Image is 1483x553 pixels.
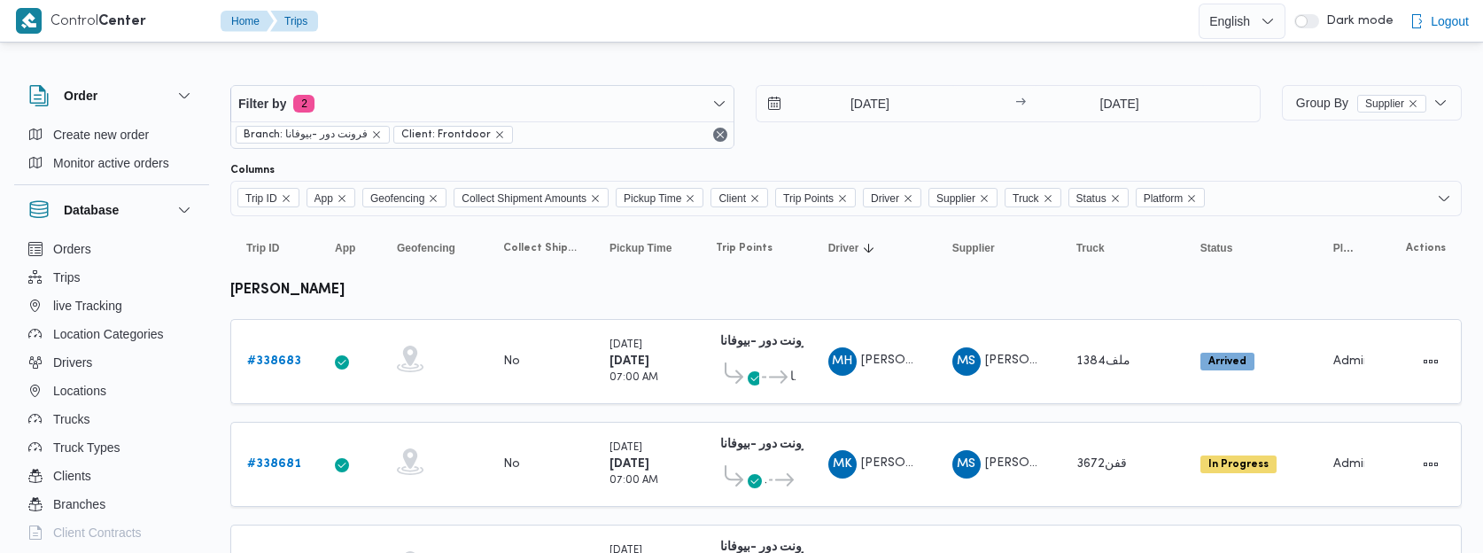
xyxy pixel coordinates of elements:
span: Collect Shipment Amounts [503,241,578,255]
span: Drivers [53,352,92,373]
button: Remove Trip Points from selection in this group [837,193,848,204]
button: Trucks [21,405,202,433]
span: Group By Supplier [1296,96,1426,110]
svg: Sorted in descending order [862,241,876,255]
span: Truck [1013,189,1039,208]
button: Remove Collect Shipment Amounts from selection in this group [590,193,601,204]
span: Client Contracts [53,522,142,543]
div: No [503,354,520,370]
span: قفن3672 [1076,458,1127,470]
b: [PERSON_NAME] [230,284,345,297]
span: Trip ID [246,241,279,255]
button: Supplier [945,234,1052,262]
button: Remove App from selection in this group [337,193,347,204]
input: Press the down key to open a popover containing a calendar. [757,86,958,121]
span: Branch: فرونت دور -بيوفانا [244,127,368,143]
span: App [314,189,333,208]
b: Center [98,15,146,28]
span: Admin [1333,355,1370,367]
span: Geofencing [370,189,424,208]
span: Trip ID [245,189,277,208]
button: DriverSorted in descending order [821,234,928,262]
span: Client [710,188,768,207]
span: Platform [1333,241,1357,255]
button: Remove Driver from selection in this group [903,193,913,204]
span: Driver; Sorted in descending order [828,241,859,255]
button: Remove Pickup Time from selection in this group [685,193,695,204]
button: Client Contracts [21,518,202,547]
span: Location Categories [53,323,164,345]
button: remove selected entity [494,129,505,140]
h3: Order [64,85,97,106]
button: Home [221,11,274,32]
button: Remove Truck from selection in this group [1043,193,1053,204]
h3: Database [64,199,119,221]
span: MK [833,450,852,479]
button: Remove Client from selection in this group [749,193,760,204]
button: Database [28,199,195,221]
span: Trucks [53,409,89,430]
button: Geofencing [390,234,478,262]
span: Geofencing [397,241,455,255]
img: X8yXhbKr1z7QwAAAABJRU5ErkJggg== [16,8,42,34]
span: [PERSON_NAME] [PERSON_NAME] [861,457,1067,469]
button: Filter by2 active filters [231,86,734,121]
small: [DATE] [610,443,642,453]
span: Actions [1406,241,1446,255]
span: Filter by [238,93,286,114]
span: Trip ID [237,188,299,207]
button: Truck [1069,234,1176,262]
button: live Tracking [21,292,202,320]
b: # 338683 [247,355,301,367]
span: Status [1068,188,1129,207]
button: Actions [1417,347,1445,376]
span: Client [718,189,746,208]
input: Press the down key to open a popover containing a calendar. [1031,86,1207,121]
small: 07:00 AM [610,476,658,486]
b: [DATE] [610,458,649,470]
span: Truck Types [53,437,120,458]
span: live Tracking [53,295,122,316]
span: Trip Points [716,241,773,255]
b: # 338681 [247,458,301,470]
button: Remove Geofencing from selection in this group [428,193,439,204]
button: Order [28,85,195,106]
span: ملف1384 [1076,355,1130,367]
span: Status [1076,189,1106,208]
button: Status [1193,234,1308,262]
div: Mahmood Kamal Abadalghni Mahmood Ibrahem [828,450,857,479]
span: Supplier [1357,95,1426,113]
button: Truck Types [21,433,202,462]
span: Status [1200,241,1233,255]
b: [DATE] [610,355,649,367]
span: Driver [871,189,899,208]
button: Remove [710,124,731,145]
span: Admin [1333,458,1370,470]
small: 07:00 AM [610,373,658,383]
button: App [328,234,372,262]
a: #338683 [247,351,301,372]
div: → [1015,97,1026,110]
div: Mahmood Hamdi Khatab Ghlab [828,347,857,376]
span: Supplier [1365,96,1404,112]
span: فرونت دور -بيوفانا [790,367,796,388]
span: [PERSON_NAME] [985,354,1086,366]
span: Arrived [1200,353,1254,370]
span: App [307,188,355,207]
button: Create new order [21,121,202,149]
div: Muhammad Slah Abadalltaif Alshrif [952,450,981,479]
button: Remove Status from selection in this group [1110,193,1121,204]
span: MS [957,450,975,479]
button: Remove Trip ID from selection in this group [281,193,291,204]
span: Platform [1144,189,1184,208]
b: In Progress [1208,459,1269,470]
button: Branches [21,490,202,518]
span: Supplier [952,241,995,255]
button: Group BySupplierremove selected entity [1282,85,1462,121]
b: Arrived [1208,356,1246,367]
button: Locations [21,377,202,405]
span: Supplier [928,188,998,207]
span: Truck [1076,241,1105,255]
button: Remove Platform from selection in this group [1186,193,1197,204]
button: Trips [270,11,318,32]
